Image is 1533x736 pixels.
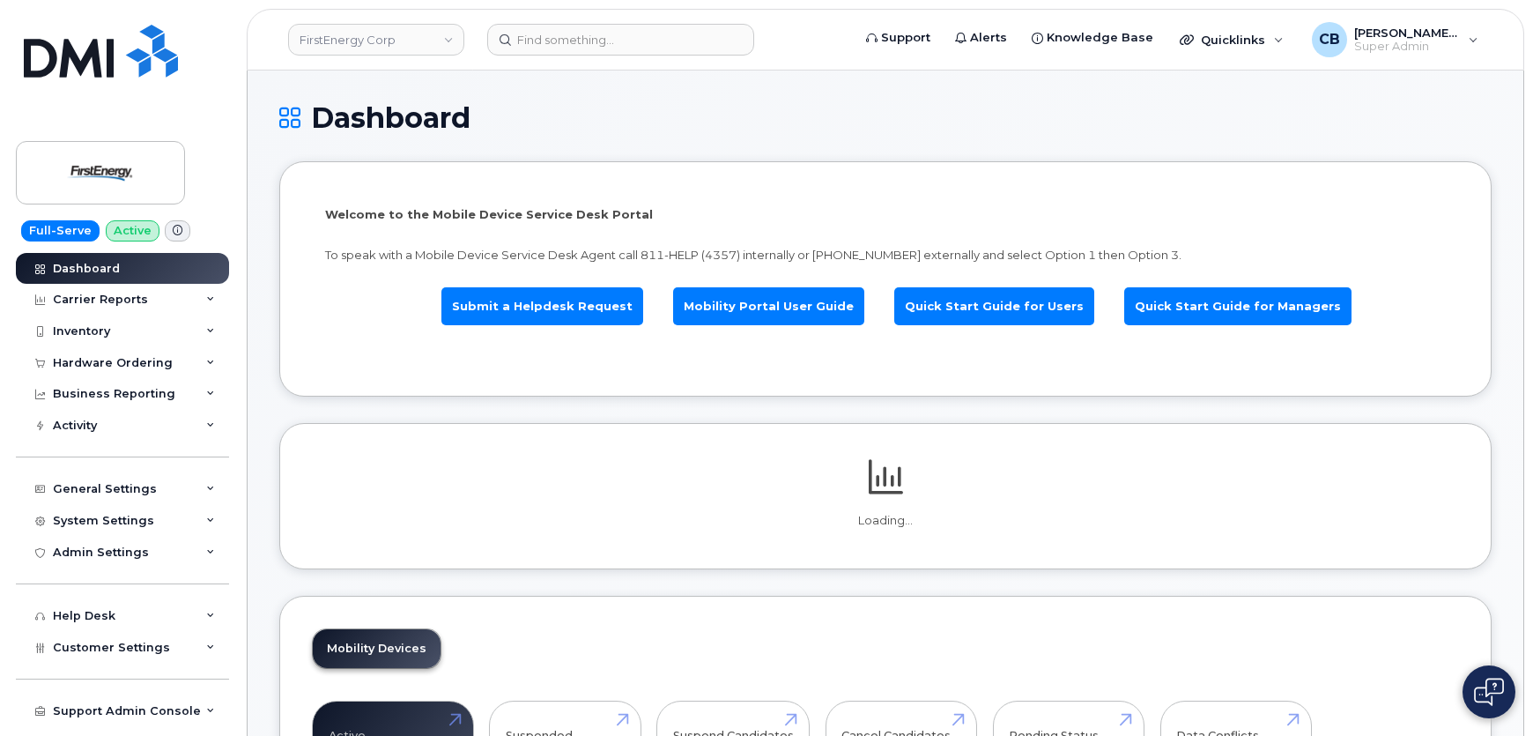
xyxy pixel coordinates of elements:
[325,206,1446,223] p: Welcome to the Mobile Device Service Desk Portal
[441,287,643,325] a: Submit a Helpdesk Request
[1474,678,1504,706] img: Open chat
[673,287,864,325] a: Mobility Portal User Guide
[894,287,1094,325] a: Quick Start Guide for Users
[1124,287,1352,325] a: Quick Start Guide for Managers
[325,247,1446,264] p: To speak with a Mobile Device Service Desk Agent call 811-HELP (4357) internally or [PHONE_NUMBER...
[279,102,1492,133] h1: Dashboard
[312,513,1459,529] p: Loading...
[313,629,441,668] a: Mobility Devices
